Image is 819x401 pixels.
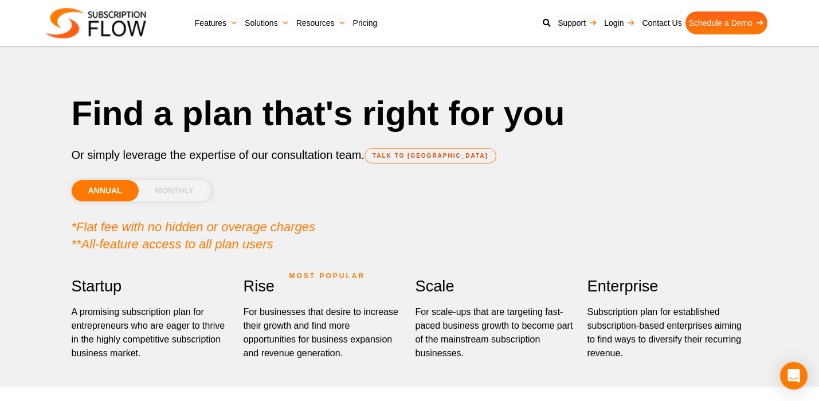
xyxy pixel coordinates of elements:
[289,263,366,289] span: MOST POPULAR
[72,305,232,360] p: A promising subscription plan for entrepreneurs who are eager to thrive in the highly competitive...
[416,305,576,360] div: For scale-ups that are targeting fast-paced business growth to become part of the mainstream subs...
[554,11,601,34] a: Support
[72,273,232,299] h2: Startup
[587,273,748,299] h2: Enterprise
[365,148,496,163] a: TALK TO [GEOGRAPHIC_DATA]
[72,146,748,163] p: Or simply leverage the expertise of our consultation team.
[191,11,241,34] a: Features
[601,11,638,34] a: Login
[638,11,685,34] a: Contact Us
[293,11,350,34] a: Resources
[244,273,404,299] h2: Rise
[139,180,211,201] li: MONTHLY
[72,92,748,135] h1: Find a plan that's right for you
[241,11,293,34] a: Solutions
[780,362,808,390] div: Open Intercom Messenger
[72,220,316,234] em: *Flat fee with no hidden or overage charges
[72,237,273,251] em: **All-feature access to all plan users
[72,180,139,201] li: ANNUAL
[416,273,576,299] h2: Scale
[587,305,748,360] p: Subscription plan for established subscription-based enterprises aiming to find ways to diversify...
[685,11,767,34] a: Schedule a Demo
[244,305,404,360] div: For businesses that desire to increase their growth and find more opportunities for business expa...
[46,8,146,38] img: Subscriptionflow
[350,11,381,34] a: Pricing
